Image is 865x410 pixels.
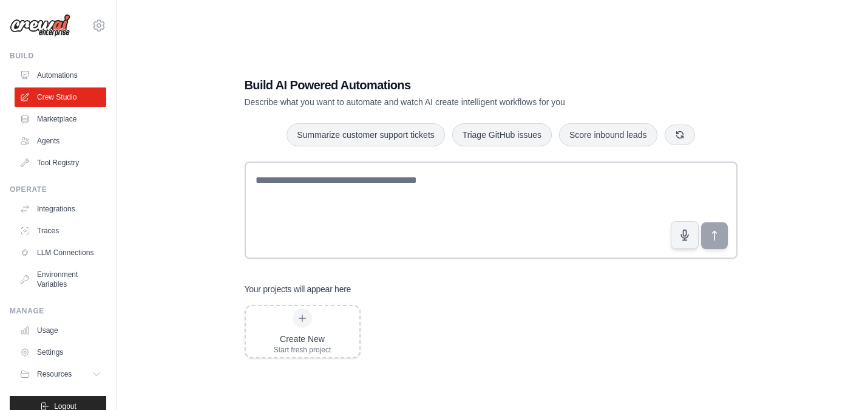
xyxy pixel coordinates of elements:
[37,369,72,379] span: Resources
[15,321,106,340] a: Usage
[15,221,106,241] a: Traces
[15,109,106,129] a: Marketplace
[10,306,106,316] div: Manage
[245,77,653,94] h1: Build AI Powered Automations
[15,364,106,384] button: Resources
[15,131,106,151] a: Agents
[15,153,106,173] a: Tool Registry
[15,343,106,362] a: Settings
[10,51,106,61] div: Build
[15,199,106,219] a: Integrations
[671,221,699,249] button: Click to speak your automation idea
[10,185,106,194] div: Operate
[452,123,552,146] button: Triage GitHub issues
[245,96,653,108] p: Describe what you want to automate and watch AI create intelligent workflows for you
[274,333,331,345] div: Create New
[287,123,444,146] button: Summarize customer support tickets
[15,265,106,294] a: Environment Variables
[15,66,106,85] a: Automations
[10,14,70,37] img: Logo
[559,123,657,146] button: Score inbound leads
[15,87,106,107] a: Crew Studio
[15,243,106,262] a: LLM Connections
[245,283,351,295] h3: Your projects will appear here
[274,345,331,355] div: Start fresh project
[665,125,695,145] button: Get new suggestions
